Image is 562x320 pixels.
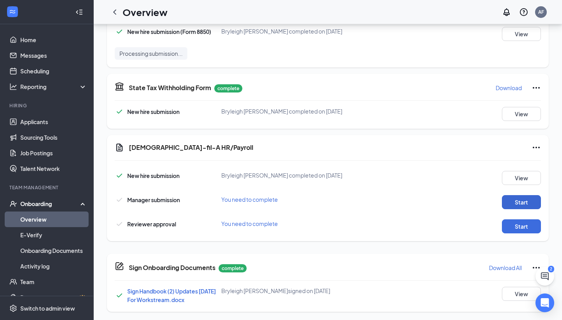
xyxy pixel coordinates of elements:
svg: Checkmark [115,195,124,204]
svg: Ellipses [532,143,541,152]
a: Job Postings [20,145,87,161]
div: Bryleigh [PERSON_NAME] signed on [DATE] [221,287,363,295]
div: Reporting [20,83,87,91]
button: Start [502,219,541,233]
span: You need to complete [221,196,278,203]
a: Sign Handbook (2) Updates [DATE] For Workstream.docx [127,288,216,303]
svg: Document [115,143,124,152]
a: DocumentsCrown [20,290,87,305]
div: Onboarding [20,200,80,208]
p: Download [496,84,522,92]
svg: Ellipses [532,263,541,272]
h5: State Tax Withholding Form [129,84,211,92]
a: E-Verify [20,227,87,243]
a: Messages [20,48,87,63]
h5: Sign Onboarding Documents [129,263,215,272]
button: View [502,107,541,121]
button: Download All [489,261,522,274]
div: Open Intercom Messenger [535,293,554,312]
a: Overview [20,212,87,227]
svg: QuestionInfo [519,7,528,17]
div: AF [538,9,544,15]
svg: Collapse [75,8,83,16]
svg: ChatActive [540,272,550,281]
button: Start [502,195,541,209]
span: New hire submission [127,108,180,115]
svg: Analysis [9,83,17,91]
svg: Settings [9,304,17,312]
span: Manager submission [127,196,180,203]
svg: TaxGovernmentIcon [115,82,124,91]
a: Applicants [20,114,87,130]
a: Team [20,274,87,290]
p: complete [219,264,247,272]
div: Switch to admin view [20,304,75,312]
svg: UserCheck [9,200,17,208]
button: View [502,171,541,185]
button: View [502,27,541,41]
svg: ChevronLeft [110,7,119,17]
button: Download [495,82,522,94]
svg: Ellipses [532,83,541,92]
h5: [DEMOGRAPHIC_DATA]-fil-A HR/Payroll [129,143,253,152]
span: You need to complete [221,220,278,227]
div: Hiring [9,102,85,109]
a: Scheduling [20,63,87,79]
svg: Checkmark [115,107,124,116]
a: Sourcing Tools [20,130,87,145]
span: New hire submission [127,172,180,179]
span: Reviewer approval [127,220,176,228]
svg: CompanyDocumentIcon [115,261,124,271]
span: Bryleigh [PERSON_NAME] completed on [DATE] [221,108,342,115]
p: Download All [489,264,522,272]
svg: Checkmark [115,27,124,36]
svg: Checkmark [115,171,124,180]
span: Bryleigh [PERSON_NAME] completed on [DATE] [221,172,342,179]
div: Team Management [9,184,85,191]
div: 2 [548,266,554,272]
button: ChatActive [535,267,554,286]
svg: Checkmark [115,219,124,229]
span: New hire submission (Form 8850) [127,28,211,35]
a: Onboarding Documents [20,243,87,258]
a: Home [20,32,87,48]
svg: WorkstreamLogo [9,8,16,16]
button: View [502,287,541,301]
p: complete [214,84,242,92]
a: Activity log [20,258,87,274]
span: Bryleigh [PERSON_NAME] completed on [DATE] [221,28,342,35]
a: Talent Network [20,161,87,176]
svg: Checkmark [115,291,124,300]
svg: Notifications [502,7,511,17]
h1: Overview [123,5,167,19]
span: Processing submission... [119,50,183,57]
